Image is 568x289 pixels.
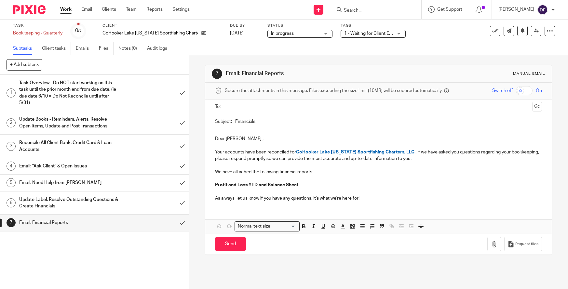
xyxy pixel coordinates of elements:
span: Secure the attachments in this message. Files exceeding the size limit (10MB) will be secured aut... [225,87,442,94]
h1: Task Overview - Do NOT start working on this task until the prior month end from due date. (ie du... [19,78,119,108]
h1: Reconcile All Client Bank, Credit Card & Loan Accounts [19,138,119,154]
span: Normal text size [236,223,272,230]
label: To: [215,103,222,110]
h1: Update Books - Reminders, Alerts, Resolve Open Items, Update and Post Transactions [19,114,119,131]
strong: Profit and Loss YTD and Balance Sheet [215,183,298,187]
span: [DATE] [230,31,244,35]
div: Search for option [235,221,300,231]
a: Team [126,6,137,13]
div: 3 [7,142,16,151]
i: Files are stored in Pixie and a secure link is sent to the message recipient. [444,88,449,93]
div: 2 [7,118,16,127]
a: Email [81,6,92,13]
a: Work [60,6,72,13]
div: Mark as done [176,111,189,134]
div: 5 [7,178,16,187]
a: Audit logs [147,42,172,55]
span: Request files [515,242,538,247]
div: Mark as done [176,215,189,231]
a: Reassign task [531,26,541,36]
label: Client [102,23,222,28]
span: Get Support [437,7,462,12]
p: As always, let us know if you have any questions. It's what we're here for! [215,195,542,202]
div: Mark as done [176,75,189,111]
p: We have attached the following financial reports: [215,169,542,175]
small: /7 [78,29,82,33]
div: Mark as done [176,191,189,215]
button: Request files [504,237,542,251]
a: Client tasks [42,42,71,55]
input: Send [215,237,246,251]
p: Dear [PERSON_NAME] , [215,136,542,142]
label: Task [13,23,62,28]
a: Settings [172,6,190,13]
div: 1 [7,88,16,98]
img: Pixie [13,5,46,14]
input: Search [343,8,402,14]
span: 1 - Waiting for Client Email - Questions/Records [344,31,441,36]
a: Subtasks [13,42,37,55]
span: CoHooker Lake [US_STATE] Sportfishing Charters, LLC [296,150,414,154]
label: Due by [230,23,259,28]
div: Mark as done [176,175,189,191]
button: Snooze task [517,26,528,36]
i: Open client page [201,31,206,35]
h1: Update Label, Resolve Outstanding Questions & Create Financials [19,195,119,211]
div: 6 [7,198,16,207]
a: Files [99,42,114,55]
button: Cc [532,102,542,112]
span: In progress [271,31,294,36]
div: Manual email [513,71,545,76]
div: Bookkeeping - Quarterly [13,30,62,36]
a: Emails [76,42,94,55]
div: 7 [7,218,16,227]
h1: Email: Financial Reports [19,218,119,228]
div: Mark as done [176,158,189,174]
a: Notes (0) [118,42,142,55]
img: svg%3E [537,5,548,15]
label: Status [267,23,332,28]
a: Send new email to CoHooker Lake Michigan Sportfishing Charters, LLC [504,26,514,36]
a: Reports [146,6,163,13]
label: Tags [341,23,406,28]
h1: Email: Need Help from [PERSON_NAME] [19,178,119,188]
div: 7 [212,69,222,79]
span: Switch off [492,87,513,94]
p: Your accounts have been reconciled for . If we have asked you questions regarding your bookkeepin... [215,149,542,162]
span: CoHooker Lake Michigan Sportfishing Charters, LLC [102,30,198,36]
span: On [536,87,542,94]
button: + Add subtask [7,59,42,70]
h1: Email: "Ask Client" & Open Issues [19,161,119,171]
input: Search for option [272,223,296,230]
a: Clients [102,6,116,13]
div: Mark as done [176,135,189,158]
label: Subject: [215,118,232,125]
p: CoHooker Lake [US_STATE] Sportfishing Charters, LLC [102,30,198,36]
div: 0 [75,27,82,34]
p: [PERSON_NAME] [498,6,534,13]
div: 4 [7,162,16,171]
h1: Email: Financial Reports [226,70,393,77]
